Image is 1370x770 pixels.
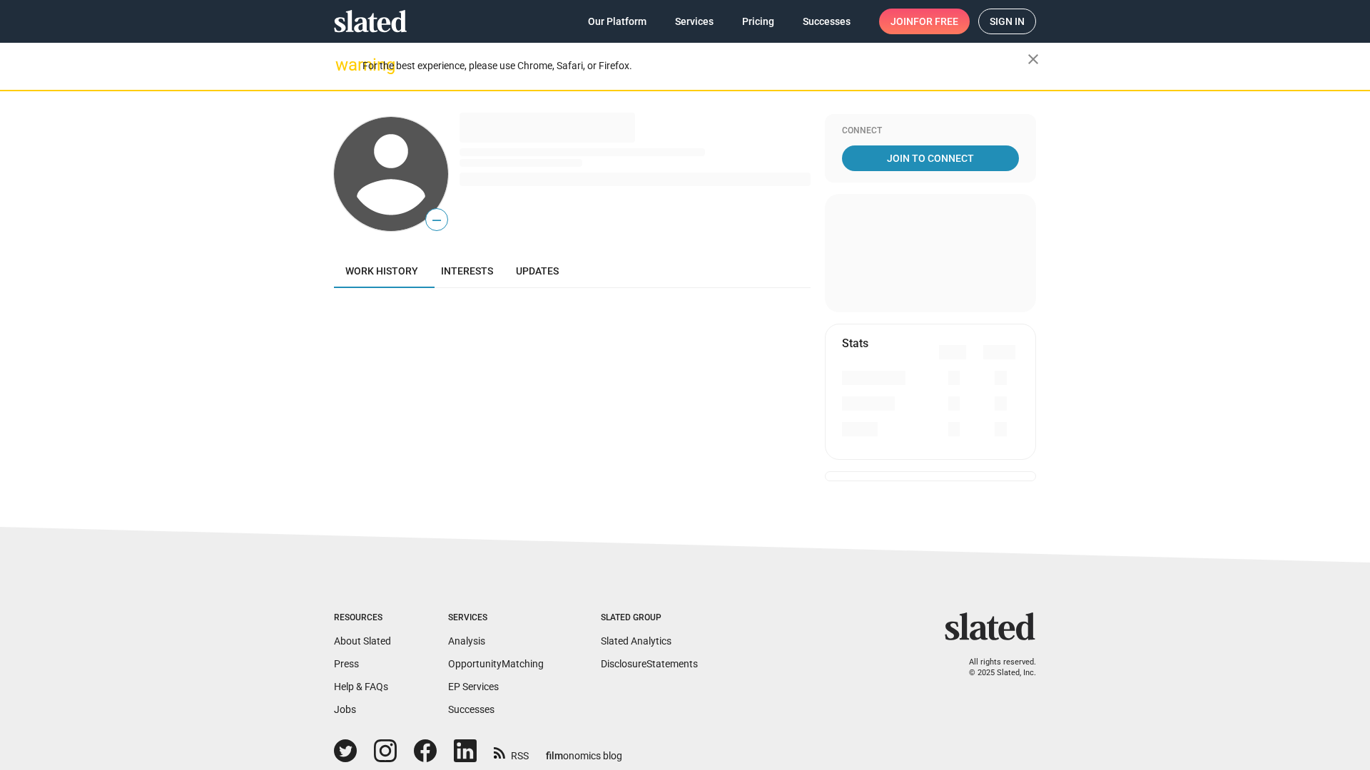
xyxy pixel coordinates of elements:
a: Join To Connect [842,145,1019,171]
span: Pricing [742,9,774,34]
a: Successes [791,9,862,34]
a: Our Platform [577,9,658,34]
mat-card-title: Stats [842,336,868,351]
a: Services [664,9,725,34]
span: Updates [516,265,559,277]
span: Interests [441,265,493,277]
div: Connect [842,125,1019,137]
mat-icon: warning [335,56,352,73]
a: OpportunityMatching [448,658,544,669]
a: Successes [448,704,494,715]
a: Help & FAQs [334,681,388,692]
a: RSS [494,741,529,763]
div: Resources [334,612,391,624]
a: Pricing [731,9,786,34]
a: Updates [504,254,570,288]
span: Join [890,9,958,34]
span: — [426,211,447,230]
a: Press [334,658,359,669]
a: Sign in [978,9,1036,34]
p: All rights reserved. © 2025 Slated, Inc. [954,657,1036,678]
span: for free [913,9,958,34]
span: Successes [803,9,851,34]
span: Work history [345,265,418,277]
a: Analysis [448,635,485,647]
a: EP Services [448,681,499,692]
a: Jobs [334,704,356,715]
a: filmonomics blog [546,738,622,763]
a: Interests [430,254,504,288]
div: For the best experience, please use Chrome, Safari, or Firefox. [362,56,1027,76]
span: Services [675,9,714,34]
a: Joinfor free [879,9,970,34]
div: Slated Group [601,612,698,624]
a: Work history [334,254,430,288]
a: Slated Analytics [601,635,671,647]
a: About Slated [334,635,391,647]
div: Services [448,612,544,624]
span: film [546,750,563,761]
a: DisclosureStatements [601,658,698,669]
span: Our Platform [588,9,646,34]
mat-icon: close [1025,51,1042,68]
span: Join To Connect [845,145,1016,171]
span: Sign in [990,9,1025,34]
